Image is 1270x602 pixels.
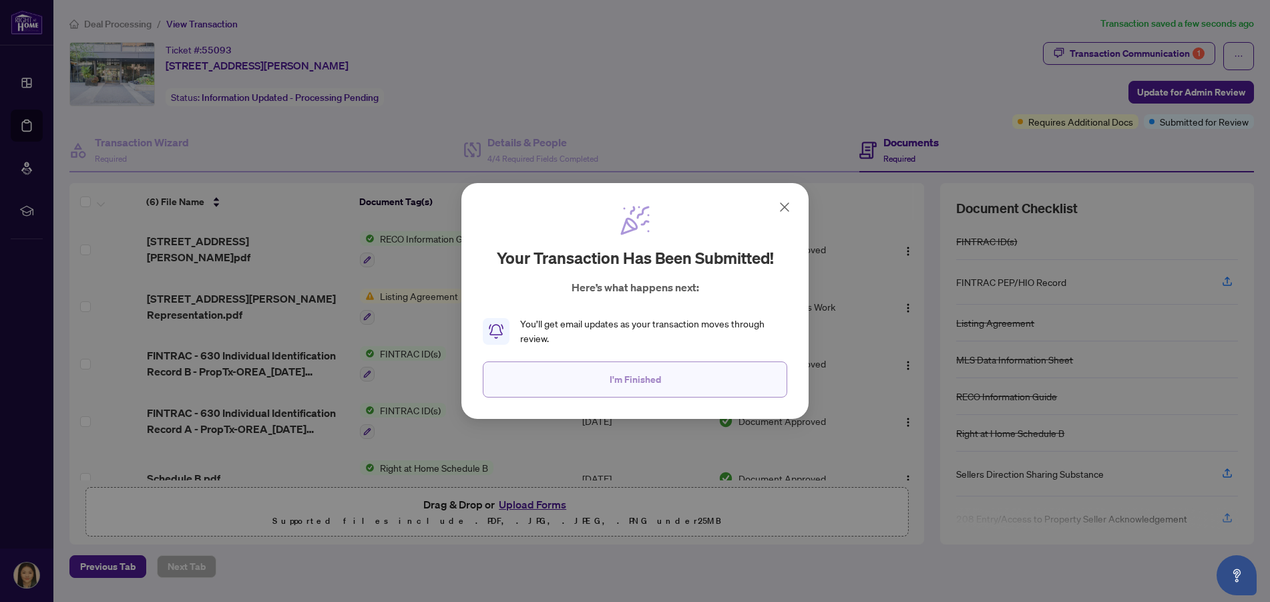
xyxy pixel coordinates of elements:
div: You’ll get email updates as your transaction moves through review. [520,317,787,346]
button: Open asap [1217,555,1257,595]
p: Here’s what happens next: [572,279,699,295]
button: I'm Finished [483,361,787,398]
span: I'm Finished [610,369,661,390]
h2: Your transaction has been submitted! [497,247,774,269]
